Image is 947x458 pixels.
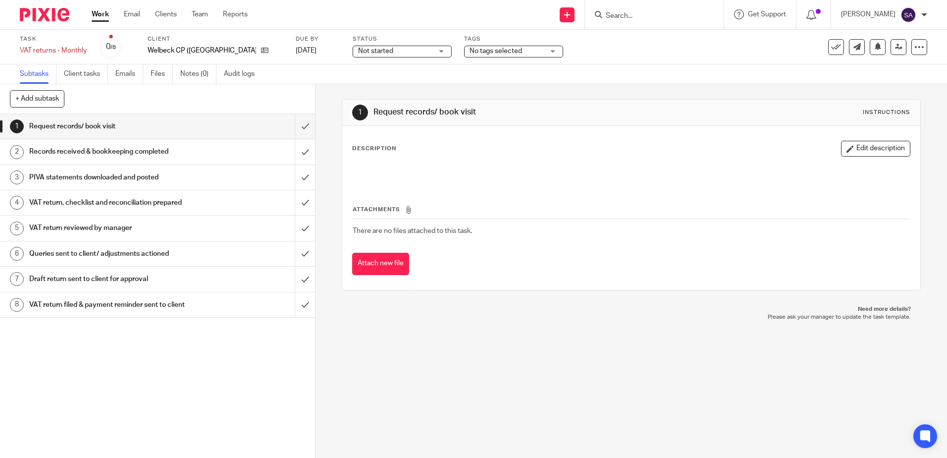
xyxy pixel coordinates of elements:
[748,11,786,18] span: Get Support
[148,35,283,43] label: Client
[29,119,200,134] h1: Request records/ book visit
[10,222,24,235] div: 5
[352,305,910,313] p: Need more details?
[10,272,24,286] div: 7
[29,195,200,210] h1: VAT return, checklist and reconciliation prepared
[605,12,694,21] input: Search
[296,35,340,43] label: Due by
[110,45,116,50] small: /8
[20,64,56,84] a: Subtasks
[29,170,200,185] h1: PIVA statements downloaded and posted
[10,90,64,107] button: + Add subtask
[841,9,895,19] p: [PERSON_NAME]
[464,35,563,43] label: Tags
[352,253,409,275] button: Attach new file
[115,64,143,84] a: Emails
[10,247,24,261] div: 6
[92,9,109,19] a: Work
[20,46,87,56] div: VAT returns - Monthly
[353,228,472,234] span: There are no files attached to this task.
[29,297,200,312] h1: VAT return filed & payment reminder sent to client
[352,145,396,153] p: Description
[373,107,652,117] h1: Request records/ book visit
[180,64,216,84] a: Notes (0)
[29,246,200,261] h1: Queries sent to client/ adjustments actioned
[352,313,910,321] p: Please ask your manager to update the task template.
[353,207,400,212] span: Attachments
[10,298,24,312] div: 8
[10,145,24,159] div: 2
[841,141,910,157] button: Edit description
[29,272,200,286] h1: Draft return sent to client for approval
[358,48,393,55] span: Not started
[151,64,173,84] a: Files
[10,196,24,210] div: 4
[296,47,316,54] span: [DATE]
[10,119,24,133] div: 1
[148,46,256,56] p: Welbeck CP ([GEOGRAPHIC_DATA]) Ltd
[192,9,208,19] a: Team
[29,144,200,159] h1: Records received & bookkeeping completed
[64,64,108,84] a: Client tasks
[20,35,87,43] label: Task
[863,109,910,116] div: Instructions
[353,35,452,43] label: Status
[223,9,248,19] a: Reports
[352,105,368,120] div: 1
[124,9,140,19] a: Email
[224,64,262,84] a: Audit logs
[470,48,522,55] span: No tags selected
[20,8,69,21] img: Pixie
[29,221,200,235] h1: VAT return reviewed by manager
[10,171,24,184] div: 3
[900,7,916,23] img: svg%3E
[106,41,116,53] div: 0
[155,9,177,19] a: Clients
